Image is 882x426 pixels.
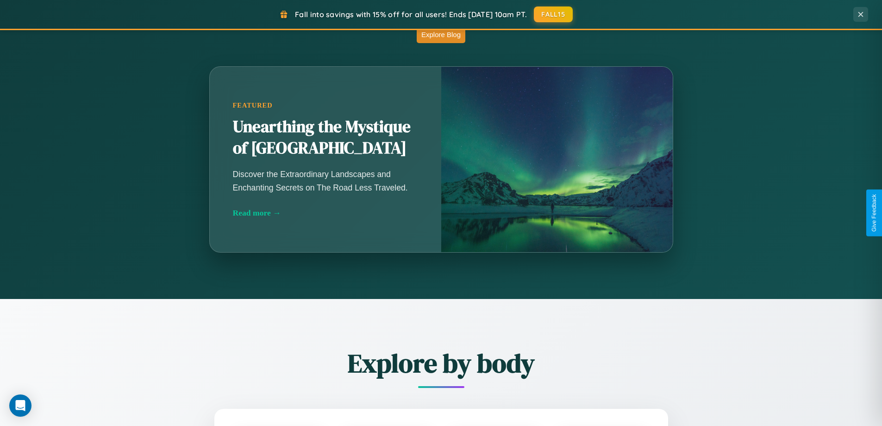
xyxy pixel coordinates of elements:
span: Fall into savings with 15% off for all users! Ends [DATE] 10am PT. [295,10,527,19]
div: Read more → [233,208,418,218]
button: Explore Blog [417,26,465,43]
h2: Explore by body [163,345,719,381]
div: Give Feedback [871,194,877,232]
button: FALL15 [534,6,573,22]
p: Discover the Extraordinary Landscapes and Enchanting Secrets on The Road Less Traveled. [233,168,418,194]
div: Open Intercom Messenger [9,394,31,417]
h2: Unearthing the Mystique of [GEOGRAPHIC_DATA] [233,116,418,159]
div: Featured [233,102,418,109]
